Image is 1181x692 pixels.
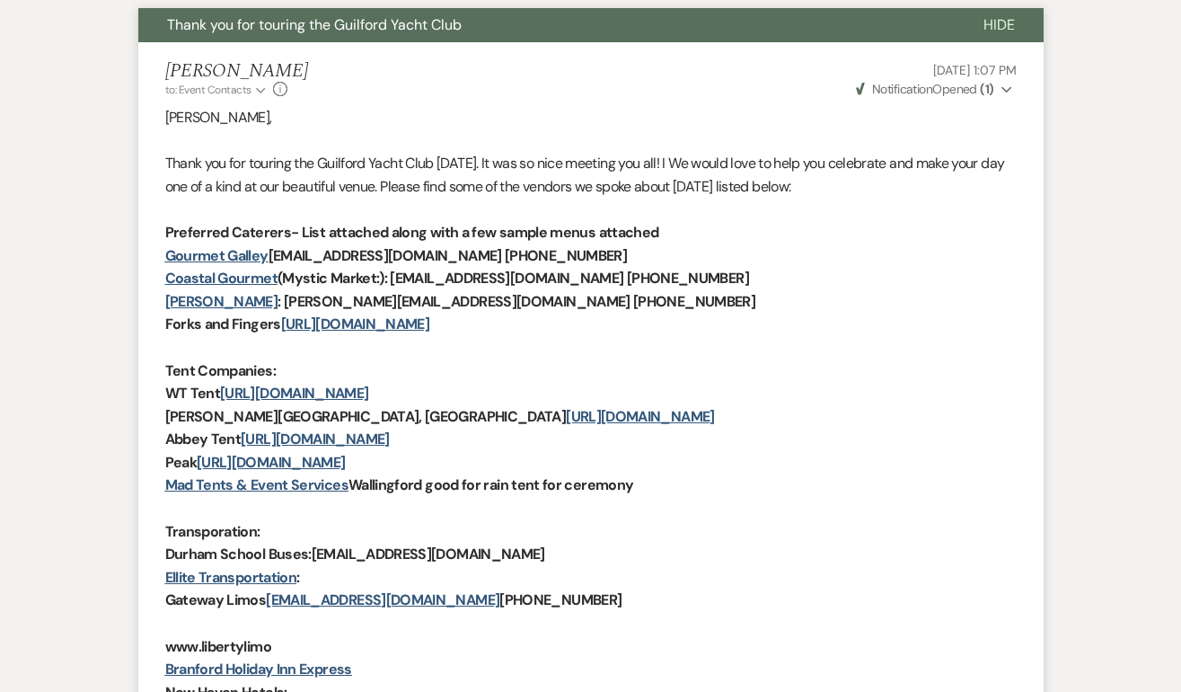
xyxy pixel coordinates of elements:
[853,80,1017,99] button: NotificationOpened (1)
[165,106,1017,129] p: [PERSON_NAME],
[266,590,499,609] a: [EMAIL_ADDRESS][DOMAIN_NAME]
[278,269,749,288] strong: (Mystic Market:): [EMAIL_ADDRESS][DOMAIN_NAME] [PHONE_NUMBER]
[165,660,352,679] a: Branford Holiday Inn Express
[165,407,567,426] strong: [PERSON_NAME][GEOGRAPHIC_DATA], [GEOGRAPHIC_DATA]
[197,453,345,472] a: [URL][DOMAIN_NAME]
[165,453,197,472] strong: Peak
[933,62,1016,78] span: [DATE] 1:07 PM
[165,590,267,609] strong: Gateway Limos
[269,246,627,265] strong: [EMAIL_ADDRESS][DOMAIN_NAME] [PHONE_NUMBER]
[165,269,278,288] a: Coastal Gourmet
[165,384,221,403] strong: WT Tent
[165,568,297,587] a: Ellite Transportation
[165,292,278,311] a: [PERSON_NAME]
[312,545,545,563] strong: [EMAIL_ADDRESS][DOMAIN_NAME]
[856,81,994,97] span: Opened
[165,361,276,380] strong: Tent Companies:
[165,82,269,98] button: to: Event Contacts
[165,223,659,242] strong: Preferred Caterers- List attached along with a few sample menus attached
[566,407,714,426] a: [URL][DOMAIN_NAME]
[165,430,242,448] strong: Abbey Tent
[165,522,260,541] strong: Transporation:
[980,81,993,97] strong: ( 1 )
[872,81,932,97] span: Notification
[165,152,1017,198] p: Thank you for touring the Guilford Yacht Club [DATE]. It was so nice meeting you all! I We would ...
[220,384,368,403] a: [URL][DOMAIN_NAME]
[955,8,1044,42] button: Hide
[167,15,462,34] span: Thank you for touring the Guilford Yacht Club
[165,83,251,97] span: to: Event Contacts
[138,8,955,42] button: Thank you for touring the Guilford Yacht Club
[165,246,269,265] a: Gourmet Galley
[296,568,299,587] strong: :
[983,15,1015,34] span: Hide
[165,475,348,494] a: Mad Tents & Event Services
[165,545,312,563] strong: Durham School Buses:
[165,315,281,333] strong: Forks and Fingers
[278,292,755,311] strong: : [PERSON_NAME][EMAIL_ADDRESS][DOMAIN_NAME] [PHONE_NUMBER]
[241,430,389,448] a: [URL][DOMAIN_NAME]
[281,315,429,333] a: [URL][DOMAIN_NAME]
[165,637,271,656] strong: www.libertylimo
[165,60,308,83] h5: [PERSON_NAME]
[348,475,633,494] strong: Wallingford good for rain tent for ceremony
[499,590,621,609] strong: [PHONE_NUMBER]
